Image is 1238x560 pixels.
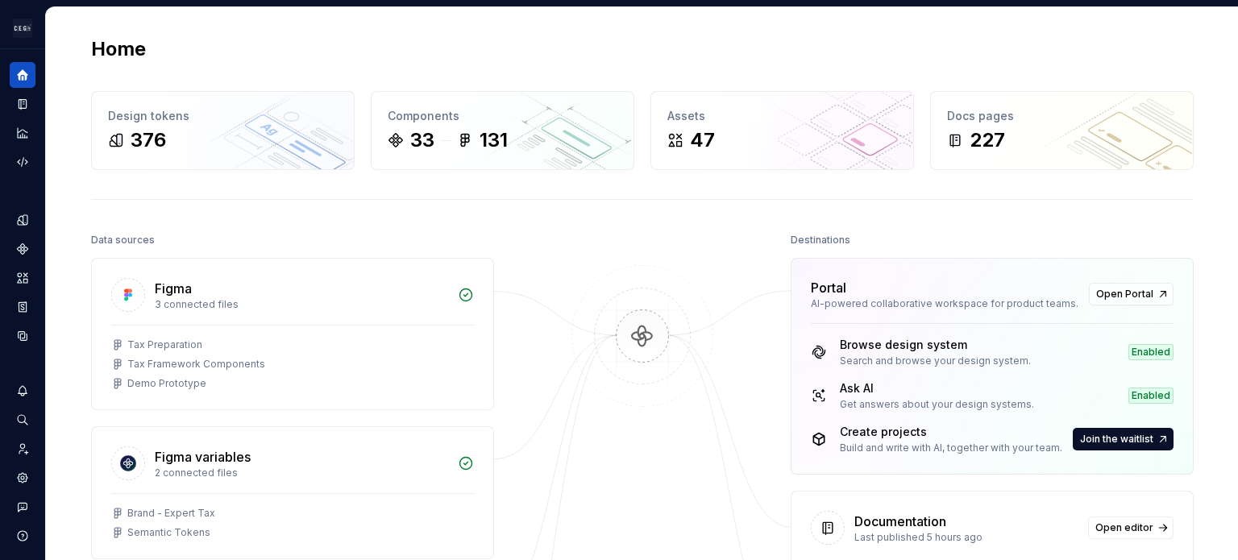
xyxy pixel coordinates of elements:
[10,207,35,233] a: Design tokens
[131,127,166,153] div: 376
[10,91,35,117] a: Documentation
[840,442,1062,454] div: Build and write with AI, together with your team.
[840,337,1031,353] div: Browse design system
[1073,428,1174,450] button: Join the waitlist
[690,127,715,153] div: 47
[10,265,35,291] a: Assets
[791,229,850,251] div: Destinations
[10,294,35,320] a: Storybook stories
[1089,283,1174,305] a: Open Portal
[10,236,35,262] a: Components
[13,19,32,38] img: 572984b3-56a8-419d-98bc-7b186c70b928.png
[811,297,1079,310] div: AI-powered collaborative workspace for product teams.
[155,298,448,311] div: 3 connected files
[10,378,35,404] button: Notifications
[840,424,1062,440] div: Create projects
[127,338,202,351] div: Tax Preparation
[127,507,215,520] div: Brand - Expert Tax
[127,526,210,539] div: Semantic Tokens
[10,494,35,520] button: Contact support
[127,377,206,390] div: Demo Prototype
[650,91,914,170] a: Assets47
[1095,521,1153,534] span: Open editor
[10,323,35,349] a: Data sources
[91,91,355,170] a: Design tokens376
[91,258,494,410] a: Figma3 connected filesTax PreparationTax Framework ComponentsDemo Prototype
[930,91,1194,170] a: Docs pages227
[127,358,265,371] div: Tax Framework Components
[840,355,1031,367] div: Search and browse your design system.
[91,36,146,62] h2: Home
[91,229,155,251] div: Data sources
[1080,433,1153,446] span: Join the waitlist
[947,108,1177,124] div: Docs pages
[91,426,494,559] a: Figma variables2 connected filesBrand - Expert TaxSemantic Tokens
[10,62,35,88] a: Home
[155,279,192,298] div: Figma
[410,127,434,153] div: 33
[155,467,448,479] div: 2 connected files
[1088,516,1174,539] a: Open editor
[371,91,634,170] a: Components33131
[388,108,617,124] div: Components
[970,127,1005,153] div: 227
[10,149,35,175] a: Code automation
[854,531,1078,544] div: Last published 5 hours ago
[811,278,846,297] div: Portal
[1096,288,1153,301] span: Open Portal
[10,407,35,433] button: Search ⌘K
[667,108,897,124] div: Assets
[840,380,1034,396] div: Ask AI
[155,447,251,467] div: Figma variables
[108,108,338,124] div: Design tokens
[10,120,35,146] a: Analytics
[840,398,1034,411] div: Get answers about your design systems.
[1128,388,1174,404] div: Enabled
[854,512,946,531] div: Documentation
[480,127,508,153] div: 131
[1128,344,1174,360] div: Enabled
[10,436,35,462] a: Invite team
[10,465,35,491] a: Settings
